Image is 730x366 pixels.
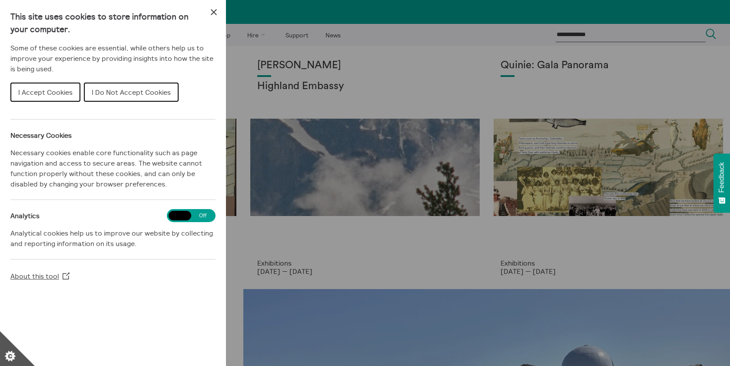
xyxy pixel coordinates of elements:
[10,43,216,74] p: Some of these cookies are essential, while others help us to improve your experience by providing...
[10,272,70,280] a: About this tool
[84,83,179,102] button: I Do Not Accept Cookies
[10,228,216,249] p: Analytical cookies help us to improve our website by collecting and reporting information on its ...
[718,162,726,193] span: Feedback
[10,210,216,221] h3: Analytics
[10,10,216,36] h1: This site uses cookies to store information on your computer.
[209,7,219,17] button: Close Cookie Control
[191,211,214,220] span: Off
[713,153,730,213] button: Feedback - Show survey
[169,211,191,220] span: On
[10,147,216,189] p: Necessary cookies enable core functionality such as page navigation and access to secure areas. T...
[92,88,171,96] span: I Do Not Accept Cookies
[18,88,73,96] span: I Accept Cookies
[10,83,80,102] button: I Accept Cookies
[10,130,216,140] h2: Necessary Cookies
